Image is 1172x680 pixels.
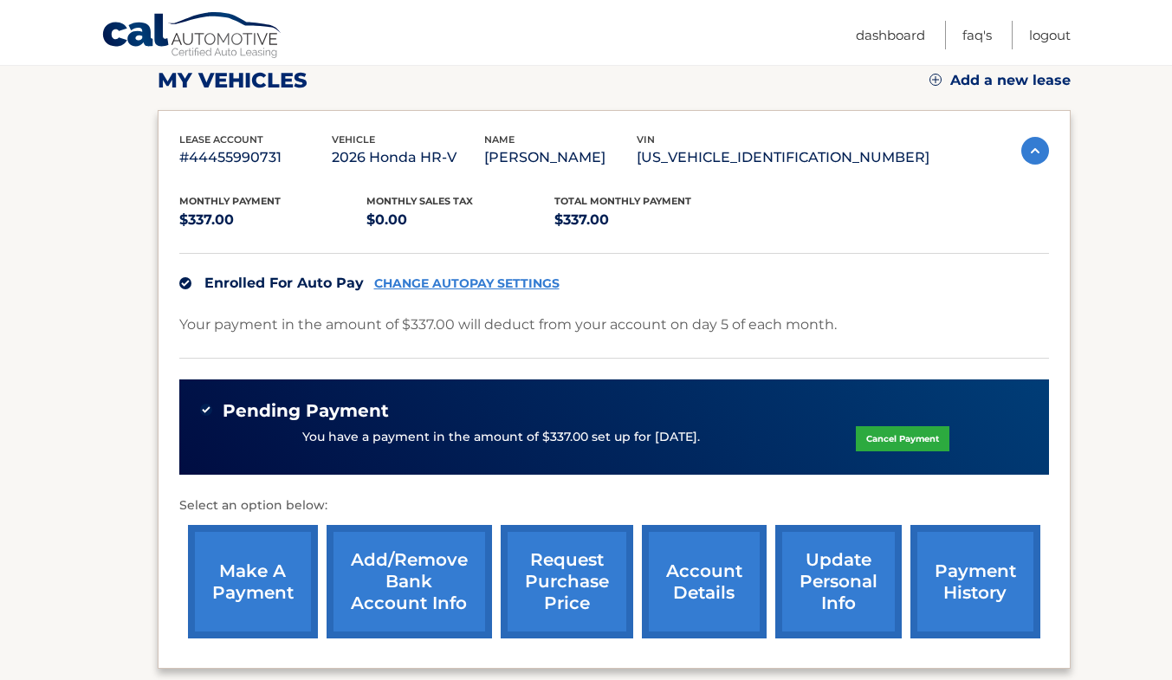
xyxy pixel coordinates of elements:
span: vehicle [332,133,375,146]
p: Your payment in the amount of $337.00 will deduct from your account on day 5 of each month. [179,313,837,337]
a: Cal Automotive [101,11,283,62]
img: check.svg [179,277,191,289]
img: add.svg [929,74,942,86]
a: payment history [910,525,1040,638]
span: lease account [179,133,263,146]
span: Enrolled For Auto Pay [204,275,364,291]
p: 2026 Honda HR-V [332,146,484,170]
span: name [484,133,515,146]
span: Monthly Payment [179,195,281,207]
h2: my vehicles [158,68,308,94]
p: You have a payment in the amount of $337.00 set up for [DATE]. [302,428,700,447]
a: request purchase price [501,525,633,638]
a: Add a new lease [929,72,1071,89]
span: vin [637,133,655,146]
p: #44455990731 [179,146,332,170]
a: CHANGE AUTOPAY SETTINGS [374,276,560,291]
p: $337.00 [554,208,742,232]
a: update personal info [775,525,902,638]
a: make a payment [188,525,318,638]
span: Pending Payment [223,400,389,422]
p: [PERSON_NAME] [484,146,637,170]
p: $0.00 [366,208,554,232]
a: Logout [1029,21,1071,49]
a: Add/Remove bank account info [327,525,492,638]
a: account details [642,525,767,638]
img: accordion-active.svg [1021,137,1049,165]
a: FAQ's [962,21,992,49]
a: Cancel Payment [856,426,949,451]
p: Select an option below: [179,495,1049,516]
span: Total Monthly Payment [554,195,691,207]
p: [US_VEHICLE_IDENTIFICATION_NUMBER] [637,146,929,170]
p: $337.00 [179,208,367,232]
span: Monthly sales Tax [366,195,473,207]
a: Dashboard [856,21,925,49]
img: check-green.svg [200,404,212,416]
